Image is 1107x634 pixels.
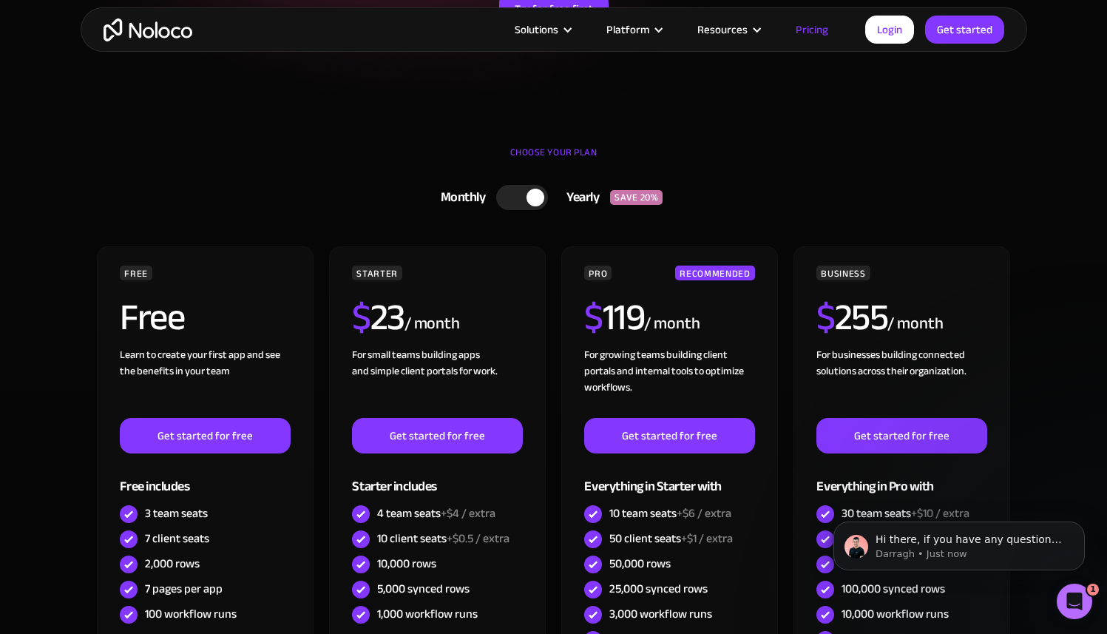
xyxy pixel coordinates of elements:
[606,20,649,39] div: Platform
[675,266,754,280] div: RECOMMENDED
[377,530,510,547] div: 10 client seats
[548,186,610,209] div: Yearly
[816,418,986,453] a: Get started for free
[120,347,290,418] div: Learn to create your first app and see the benefits in your team ‍
[584,453,754,502] div: Everything in Starter with
[584,283,603,352] span: $
[816,453,986,502] div: Everything in Pro with
[95,141,1012,178] div: CHOOSE YOUR PLAN
[681,527,733,550] span: +$1 / extra
[515,20,558,39] div: Solutions
[120,266,152,280] div: FREE
[677,502,731,525] span: +$6 / extra
[609,530,733,547] div: 50 client seats
[352,299,404,336] h2: 23
[925,16,1004,44] a: Get started
[377,581,470,597] div: 5,000 synced rows
[816,347,986,418] div: For businesses building connected solutions across their organization. ‍
[816,299,887,336] h2: 255
[120,299,184,336] h2: Free
[352,266,402,280] div: STARTER
[842,581,945,597] div: 100,000 synced rows
[496,20,588,39] div: Solutions
[584,418,754,453] a: Get started for free
[145,556,200,572] div: 2,000 rows
[145,505,208,522] div: 3 team seats
[447,527,510,550] span: +$0.5 / extra
[609,556,671,572] div: 50,000 rows
[609,505,731,522] div: 10 team seats
[610,190,663,205] div: SAVE 20%
[377,606,478,622] div: 1,000 workflow runs
[1057,584,1092,619] iframe: Intercom live chat
[422,186,497,209] div: Monthly
[145,581,223,597] div: 7 pages per app
[120,453,290,502] div: Free includes
[816,266,870,280] div: BUSINESS
[777,20,847,39] a: Pricing
[352,283,370,352] span: $
[609,606,712,622] div: 3,000 workflow runs
[1087,584,1099,596] span: 1
[865,16,914,44] a: Login
[352,418,522,453] a: Get started for free
[584,299,644,336] h2: 119
[816,283,835,352] span: $
[811,490,1107,594] iframe: Intercom notifications message
[120,418,290,453] a: Get started for free
[352,453,522,502] div: Starter includes
[145,606,237,622] div: 100 workflow runs
[679,20,777,39] div: Resources
[644,312,700,336] div: / month
[377,556,436,572] div: 10,000 rows
[588,20,679,39] div: Platform
[104,18,192,41] a: home
[584,266,612,280] div: PRO
[697,20,748,39] div: Resources
[145,530,209,547] div: 7 client seats
[404,312,460,336] div: / month
[887,312,943,336] div: / month
[842,606,949,622] div: 10,000 workflow runs
[584,347,754,418] div: For growing teams building client portals and internal tools to optimize workflows.
[352,347,522,418] div: For small teams building apps and simple client portals for work. ‍
[377,505,495,522] div: 4 team seats
[609,581,708,597] div: 25,000 synced rows
[441,502,495,525] span: +$4 / extra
